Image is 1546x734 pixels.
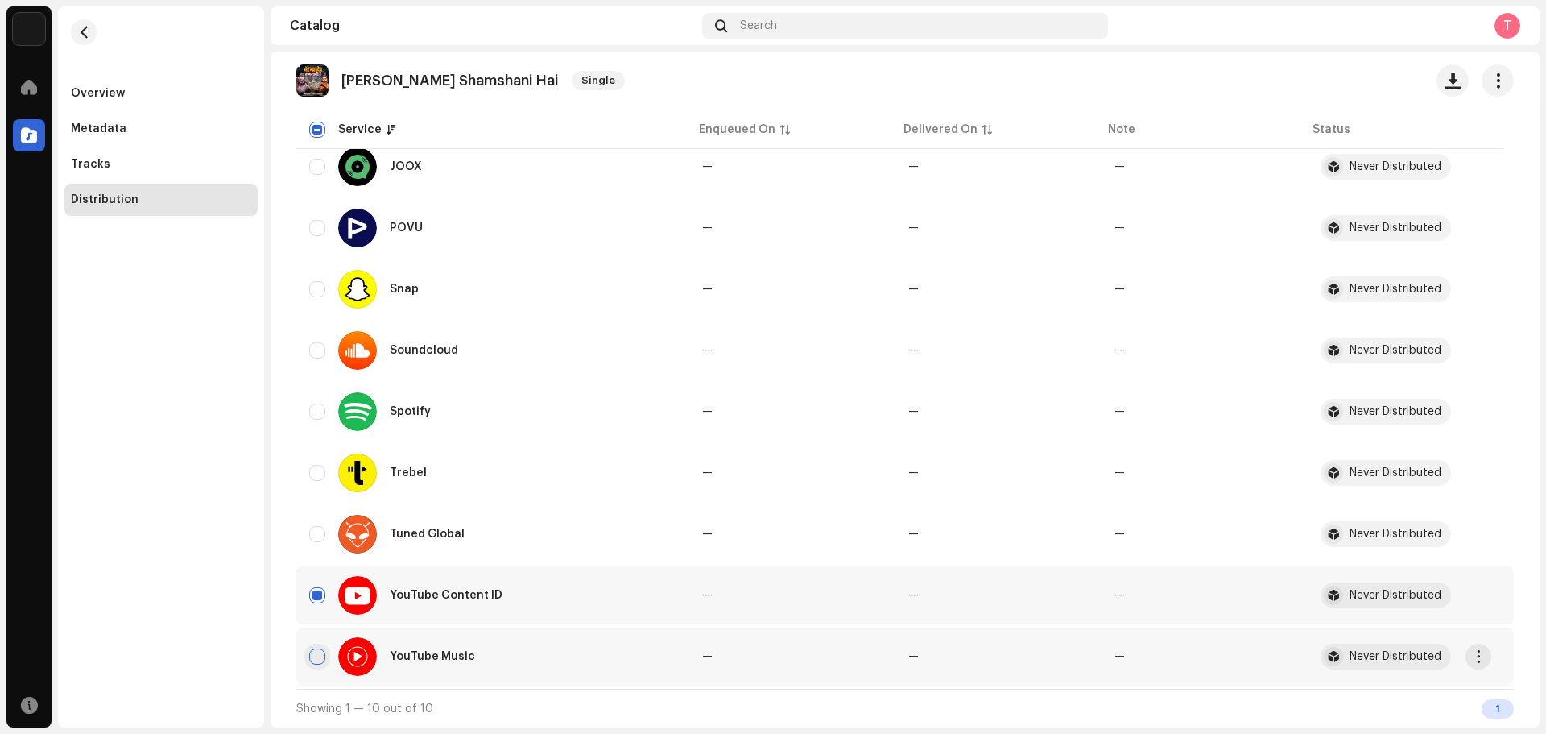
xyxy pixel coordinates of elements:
[338,122,382,138] div: Service
[1114,529,1125,540] re-a-table-badge: —
[1114,222,1125,234] re-a-table-badge: —
[1350,651,1441,662] div: Never Distributed
[390,406,431,417] div: Spotify
[908,222,919,234] span: —
[702,590,713,601] span: —
[908,161,919,172] span: —
[1114,284,1125,295] re-a-table-badge: —
[908,590,919,601] span: —
[71,122,126,135] div: Metadata
[296,64,329,97] img: ff790014-f083-4af6-993a-e0f9514af165
[390,467,427,479] div: Trebel
[1350,345,1441,356] div: Never Distributed
[390,284,419,295] div: Snap
[1114,161,1125,172] re-a-table-badge: —
[390,345,458,356] div: Soundcloud
[1350,529,1441,540] div: Never Distributed
[64,77,258,110] re-m-nav-item: Overview
[1350,222,1441,234] div: Never Distributed
[296,703,433,715] span: Showing 1 — 10 out of 10
[341,73,559,89] p: [PERSON_NAME] Shamshani Hai
[1350,406,1441,417] div: Never Distributed
[699,122,775,138] div: Enqueued On
[13,13,45,45] img: de0d2825-999c-4937-b35a-9adca56ee094
[572,71,625,90] span: Single
[71,158,110,171] div: Tracks
[702,467,713,479] span: —
[702,161,713,172] span: —
[908,406,919,417] span: —
[1482,699,1514,719] div: 1
[908,529,919,540] span: —
[1114,651,1125,662] re-a-table-badge: —
[390,161,422,172] div: JOOX
[390,651,475,662] div: YouTube Music
[390,529,465,540] div: Tuned Global
[702,529,713,540] span: —
[71,193,138,206] div: Distribution
[1114,590,1125,601] re-a-table-badge: —
[1114,406,1125,417] re-a-table-badge: —
[1114,467,1125,479] re-a-table-badge: —
[908,651,919,662] span: —
[740,19,777,32] span: Search
[702,345,713,356] span: —
[64,184,258,216] re-m-nav-item: Distribution
[1494,13,1520,39] div: T
[908,284,919,295] span: —
[702,406,713,417] span: —
[908,467,919,479] span: —
[290,19,696,32] div: Catalog
[64,113,258,145] re-m-nav-item: Metadata
[702,222,713,234] span: —
[1114,345,1125,356] re-a-table-badge: —
[1350,467,1441,479] div: Never Distributed
[908,345,919,356] span: —
[1350,161,1441,172] div: Never Distributed
[903,122,978,138] div: Delivered On
[390,222,423,234] div: POVU
[702,651,713,662] span: —
[390,590,502,601] div: YouTube Content ID
[1350,590,1441,601] div: Never Distributed
[1350,284,1441,295] div: Never Distributed
[702,284,713,295] span: —
[64,148,258,180] re-m-nav-item: Tracks
[71,87,125,100] div: Overview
